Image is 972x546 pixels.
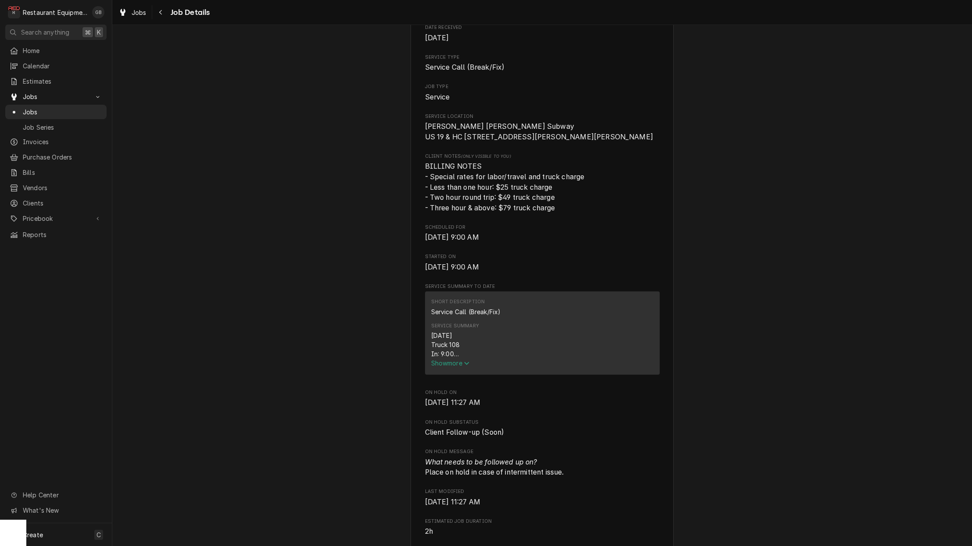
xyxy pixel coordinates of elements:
a: Reports [5,227,107,242]
span: Place on hold in case of intermittent issue. [425,458,564,477]
span: [object Object] [425,161,660,213]
span: ⌘ [85,28,91,37]
a: Bills [5,165,107,180]
span: [DATE] 9:00 AM [425,233,479,241]
span: Jobs [23,92,89,101]
div: Gary Beaver's Avatar [92,6,104,18]
span: [DATE] 11:27 AM [425,498,480,506]
span: K [97,28,101,37]
span: Invoices [23,137,102,146]
span: On Hold SubStatus [425,419,660,426]
span: Date Received [425,24,660,31]
a: Purchase Orders [5,150,107,164]
div: Service Summary [425,291,660,378]
a: Job Series [5,120,107,135]
div: On Hold SubStatus [425,419,660,438]
div: [DATE] Truck 108 In: 9:00 Out: 11:30 SN:000980021220 Model:NVT-3/9 Bread Oven: Removed top cover ... [431,331,654,358]
span: Search anything [21,28,69,37]
span: Scheduled For [425,232,660,243]
button: Search anything⌘K [5,25,107,40]
span: What's New [23,506,101,515]
span: Help Center [23,490,101,500]
div: Estimated Job Duration [425,518,660,537]
div: Service Summary [431,323,479,330]
span: Purchase Orders [23,152,102,162]
a: Go to Pricebook [5,211,107,226]
div: Restaurant Equipment Diagnostics's Avatar [8,6,20,18]
span: Estimated Job Duration [425,526,660,537]
span: Started On [425,253,660,260]
span: Job Details [168,7,210,18]
button: Showmore [431,358,654,368]
span: Started On [425,262,660,273]
span: Service Type [425,54,660,61]
span: Estimated Job Duration [425,518,660,525]
span: Job Series [23,123,102,132]
div: Scheduled For [425,224,660,243]
a: Go to Help Center [5,488,107,502]
span: On Hold Message [425,448,660,455]
span: Service Type [425,62,660,73]
span: [DATE] 9:00 AM [425,263,479,271]
span: Service [425,93,450,101]
div: Short Description [431,298,485,305]
span: Last Modified [425,497,660,507]
span: Pricebook [23,214,89,223]
span: [DATE] 11:27 AM [425,398,480,407]
span: [PERSON_NAME] [PERSON_NAME] Subway US 19 & HC [STREET_ADDRESS][PERSON_NAME][PERSON_NAME] [425,122,653,141]
span: Estimates [23,77,102,86]
a: Home [5,43,107,58]
div: Service Location [425,113,660,142]
a: Go to Jobs [5,89,107,104]
div: R [8,6,20,18]
span: Jobs [132,8,147,17]
div: Date Received [425,24,660,43]
span: Create [23,531,43,539]
span: Vendors [23,183,102,192]
a: Go to What's New [5,503,107,518]
a: Clients [5,196,107,210]
span: Service Summary To Date [425,283,660,290]
span: On Hold On [425,389,660,396]
span: C [96,530,101,539]
span: 2h [425,527,433,535]
span: Client Notes [425,153,660,160]
a: Jobs [5,105,107,119]
span: Reports [23,230,102,239]
span: Date Received [425,33,660,43]
span: On Hold On [425,397,660,408]
i: What needs to be followed up on? [425,458,537,466]
button: Navigate back [154,5,168,19]
span: BILLING NOTES - Special rates for labor/travel and truck charge - Less than one hour: $25 truck c... [425,162,585,212]
div: Job Type [425,83,660,102]
div: Service Summary To Date [425,283,660,379]
div: Restaurant Equipment Diagnostics [23,8,87,17]
div: Started On [425,253,660,272]
a: Estimates [5,74,107,89]
span: Home [23,46,102,55]
span: Scheduled For [425,224,660,231]
a: Jobs [115,5,150,20]
span: (Only Visible to You) [461,154,511,159]
div: Last Modified [425,488,660,507]
span: Service Location [425,113,660,120]
a: Vendors [5,181,107,195]
div: Service Type [425,54,660,73]
span: Show more [431,359,470,367]
span: Client Follow-up (Soon) [425,428,504,436]
a: Invoices [5,135,107,149]
span: [DATE] [425,34,449,42]
div: GB [92,6,104,18]
span: Job Type [425,92,660,103]
span: Bills [23,168,102,177]
span: Calendar [23,61,102,71]
div: On Hold On [425,389,660,408]
div: On Hold Message [425,448,660,478]
span: Job Type [425,83,660,90]
span: Clients [23,199,102,208]
div: Service Call (Break/Fix) [431,307,501,316]
span: On Hold Message [425,457,660,478]
span: Last Modified [425,488,660,495]
div: [object Object] [425,153,660,213]
span: Service Location [425,121,660,142]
